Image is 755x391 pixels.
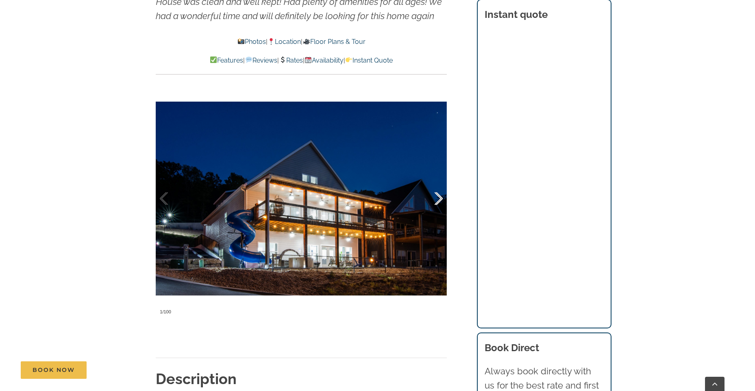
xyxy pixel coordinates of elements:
img: 💲 [279,56,286,63]
a: Availability [305,56,344,64]
a: Instant Quote [345,56,393,64]
a: Book Now [21,361,87,379]
img: 📆 [305,56,311,63]
a: Photos [237,38,266,46]
img: 👉 [346,56,352,63]
strong: Description [156,370,237,387]
a: Rates [279,56,303,64]
img: 🎥 [303,38,310,45]
p: | | | | [156,55,447,66]
img: 📍 [268,38,274,45]
b: Book Direct [485,342,539,354]
a: Floor Plans & Tour [302,38,365,46]
img: 📸 [238,38,244,45]
iframe: Booking/Inquiry Widget [485,31,603,308]
img: 💬 [246,56,252,63]
p: | | [156,37,447,47]
img: ✅ [210,56,217,63]
span: Book Now [33,367,75,374]
a: Features [210,56,243,64]
a: Location [268,38,301,46]
strong: Instant quote [485,9,548,20]
a: Reviews [245,56,277,64]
